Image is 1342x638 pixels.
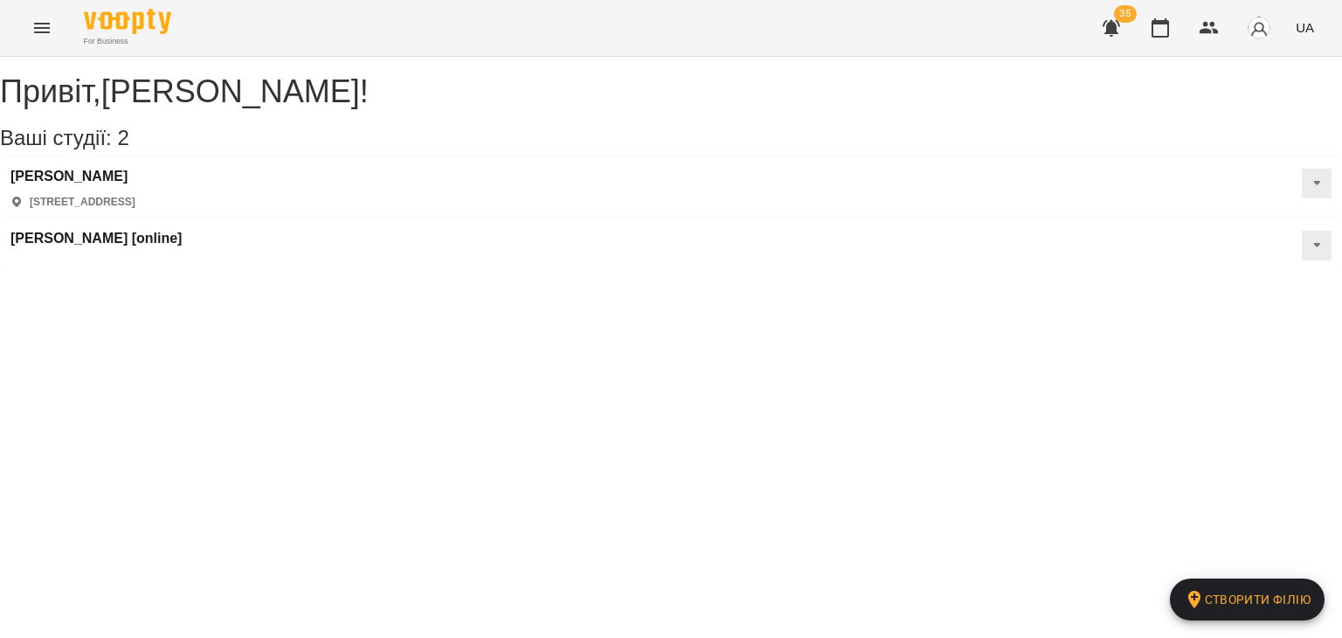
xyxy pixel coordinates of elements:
img: avatar_s.png [1247,16,1271,40]
button: UA [1289,11,1321,44]
button: Menu [21,7,63,49]
img: Voopty Logo [84,9,171,34]
p: [STREET_ADDRESS] [30,195,135,210]
span: For Business [84,36,171,47]
a: [PERSON_NAME] [online] [10,231,182,246]
span: 2 [117,126,128,149]
span: 35 [1114,5,1137,23]
a: [PERSON_NAME] [10,169,135,184]
span: UA [1296,18,1314,37]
